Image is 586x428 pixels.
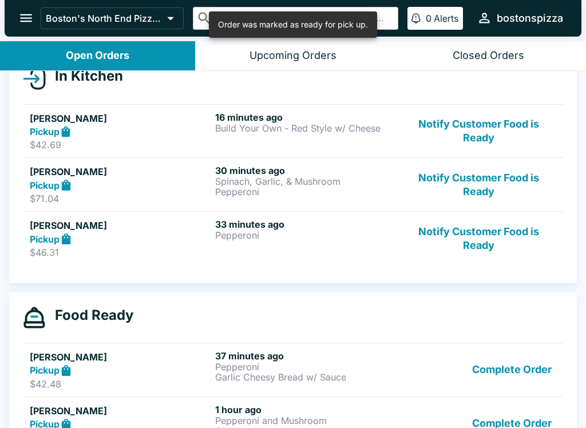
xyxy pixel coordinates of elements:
button: Complete Order [468,350,556,390]
h5: [PERSON_NAME] [30,350,211,364]
a: [PERSON_NAME]Pickup$46.3133 minutes agoPepperoniNotify Customer Food is Ready [23,211,563,265]
button: bostonspizza [472,6,568,30]
a: [PERSON_NAME]Pickup$42.6916 minutes agoBuild Your Own - Red Style w/ CheeseNotify Customer Food i... [23,104,563,158]
p: Pepperoni [215,362,396,372]
h6: 37 minutes ago [215,350,396,362]
h6: 16 minutes ago [215,112,396,123]
h5: [PERSON_NAME] [30,112,211,125]
p: $42.48 [30,378,211,390]
p: 0 [426,13,431,24]
div: bostonspizza [497,11,563,25]
button: Notify Customer Food is Ready [401,112,556,151]
div: Upcoming Orders [250,49,336,62]
button: Notify Customer Food is Ready [401,219,556,258]
h4: Food Ready [46,307,133,324]
div: Order was marked as ready for pick up. [218,15,368,34]
strong: Pickup [30,180,60,191]
p: Pepperoni [215,187,396,197]
a: [PERSON_NAME]Pickup$71.0430 minutes agoSpinach, Garlic, & MushroomPepperoniNotify Customer Food i... [23,157,563,211]
strong: Pickup [30,126,60,137]
a: [PERSON_NAME]Pickup$42.4837 minutes agoPepperoniGarlic Cheesy Bread w/ SauceComplete Order [23,343,563,397]
p: $42.69 [30,139,211,150]
p: Build Your Own - Red Style w/ Cheese [215,123,396,133]
button: Notify Customer Food is Ready [401,165,556,204]
p: Garlic Cheesy Bread w/ Sauce [215,372,396,382]
h4: In Kitchen [46,68,123,85]
button: Boston's North End Pizza Bakery [41,7,184,29]
h6: 33 minutes ago [215,219,396,230]
strong: Pickup [30,364,60,376]
strong: Pickup [30,233,60,245]
h6: 1 hour ago [215,404,396,415]
p: $71.04 [30,193,211,204]
p: Alerts [434,13,458,24]
div: Open Orders [66,49,129,62]
h6: 30 minutes ago [215,165,396,176]
button: open drawer [11,3,41,33]
p: $46.31 [30,247,211,258]
p: Pepperoni and Mushroom [215,415,396,426]
h5: [PERSON_NAME] [30,219,211,232]
p: Boston's North End Pizza Bakery [46,13,163,24]
div: Closed Orders [453,49,524,62]
p: Pepperoni [215,230,396,240]
h5: [PERSON_NAME] [30,165,211,179]
h5: [PERSON_NAME] [30,404,211,418]
p: Spinach, Garlic, & Mushroom [215,176,396,187]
